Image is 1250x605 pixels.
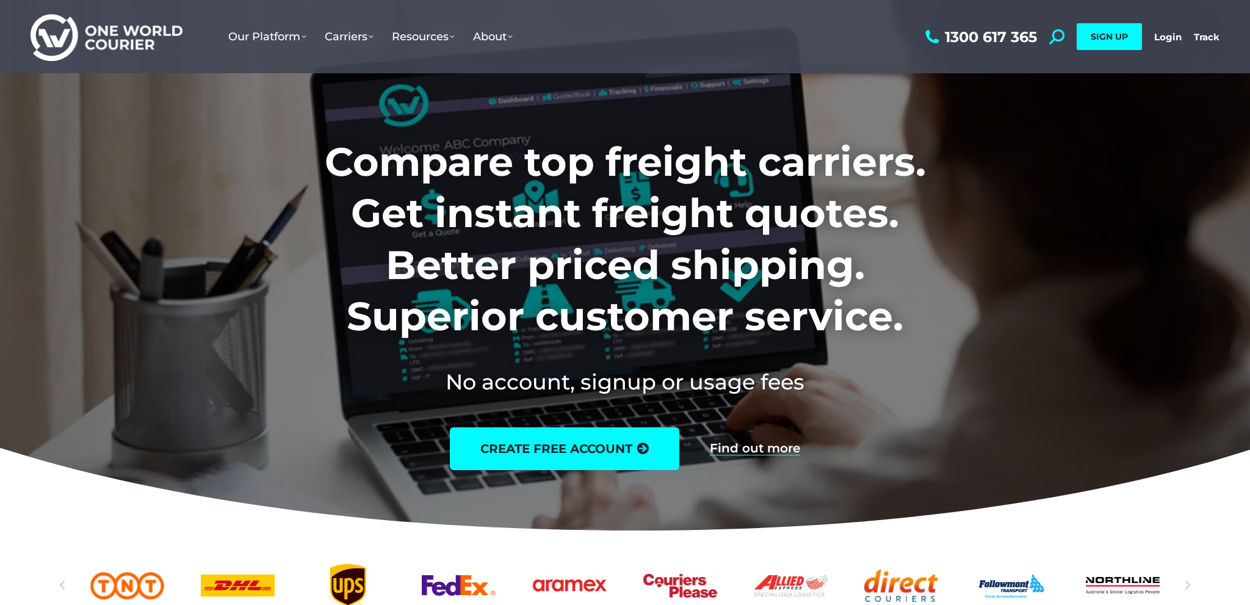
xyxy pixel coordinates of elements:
[316,18,383,56] a: Carriers
[244,136,1006,342] h1: Compare top freight carriers. Get instant freight quotes. Better priced shipping. Superior custom...
[392,30,455,43] span: Resources
[450,427,679,470] a: create free account
[473,30,513,43] span: About
[710,442,800,455] a: Find out more
[383,18,464,56] a: Resources
[1154,31,1182,43] a: Login
[228,30,306,43] span: Our Platform
[1077,23,1142,50] a: SIGN UP
[31,12,182,62] img: One World Courier
[219,18,316,56] a: Our Platform
[1091,31,1128,42] span: SIGN UP
[1194,31,1219,43] a: Track
[244,367,1006,397] h2: No account, signup or usage fees
[464,18,522,56] a: About
[922,29,1037,45] a: 1300 617 365
[325,30,374,43] span: Carriers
